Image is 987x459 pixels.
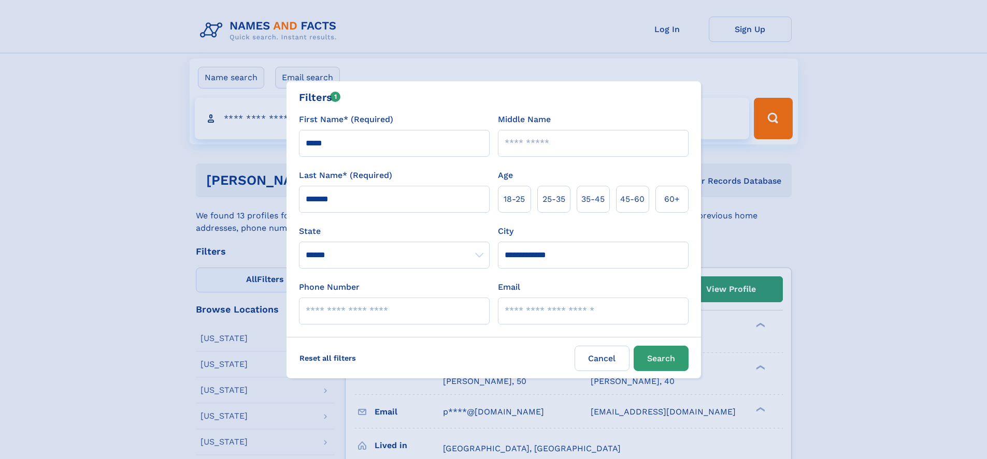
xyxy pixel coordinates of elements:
span: 45‑60 [620,193,645,205]
label: Phone Number [299,281,360,293]
label: Cancel [575,346,630,371]
span: 35‑45 [581,193,605,205]
span: 60+ [664,193,680,205]
label: Last Name* (Required) [299,169,392,182]
div: Filters [299,90,341,105]
label: Middle Name [498,113,551,126]
label: City [498,225,513,238]
label: Email [498,281,520,293]
label: Age [498,169,513,182]
span: 25‑35 [542,193,565,205]
label: First Name* (Required) [299,113,393,126]
label: State [299,225,490,238]
button: Search [634,346,689,371]
span: 18‑25 [504,193,525,205]
label: Reset all filters [293,346,363,371]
